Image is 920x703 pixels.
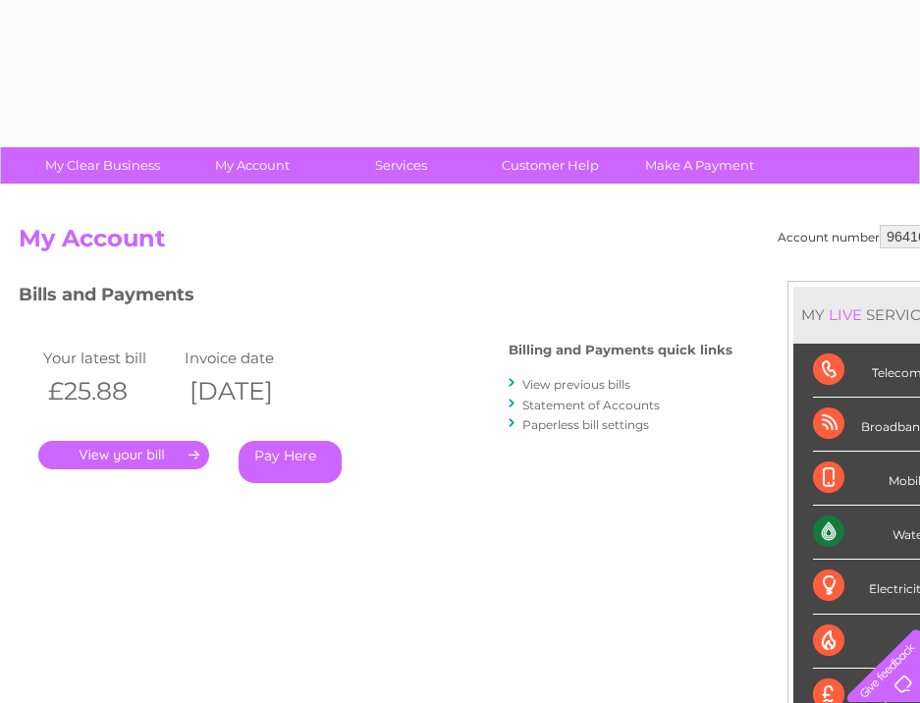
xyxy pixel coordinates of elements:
td: Invoice date [180,345,321,371]
div: LIVE [825,305,866,324]
th: £25.88 [38,371,180,411]
a: Customer Help [469,147,631,184]
td: Your latest bill [38,345,180,371]
a: Paperless bill settings [522,417,649,432]
a: Pay Here [239,441,342,483]
h4: Billing and Payments quick links [509,343,732,357]
a: . [38,441,209,469]
a: Statement of Accounts [522,398,660,412]
h3: Bills and Payments [19,281,732,315]
a: Make A Payment [619,147,781,184]
a: View previous bills [522,377,630,392]
a: My Clear Business [22,147,184,184]
a: Services [320,147,482,184]
a: My Account [171,147,333,184]
th: [DATE] [180,371,321,411]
